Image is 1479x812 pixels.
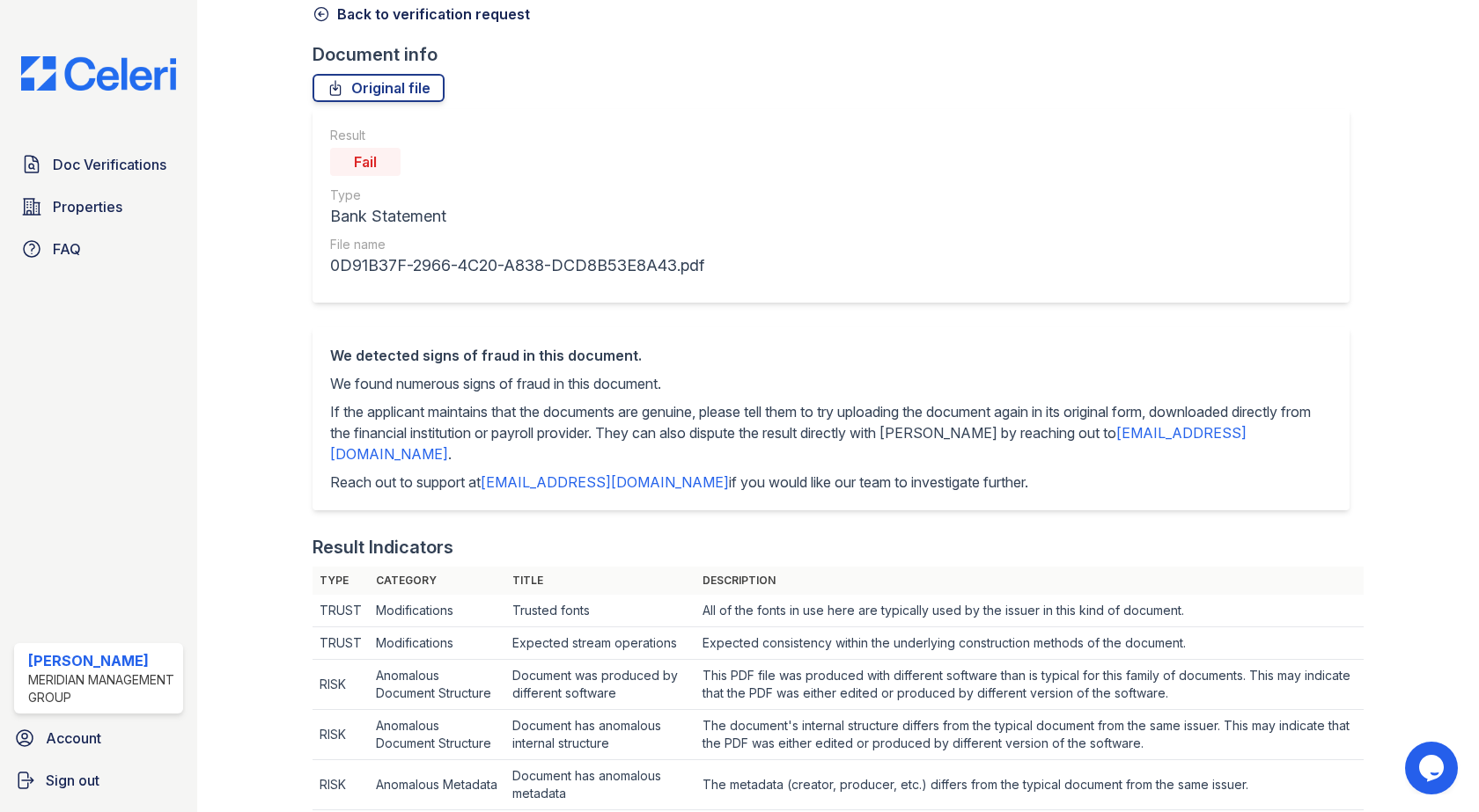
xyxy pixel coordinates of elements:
[53,196,122,217] span: Properties
[313,660,369,710] td: RISK
[369,710,504,760] td: Anomalous Document Structure
[313,74,445,102] a: Original file
[330,187,704,204] div: Type
[313,627,369,660] td: TRUST
[330,472,1331,493] p: Reach out to support at if you would like our team to investigate further.
[695,710,1363,760] td: The document's internal structure differs from the typical document from the same issuer. This ma...
[695,627,1363,660] td: Expected consistency within the underlying construction methods of the document.
[369,595,504,627] td: Modifications
[505,710,696,760] td: Document has anomalous internal structure
[313,42,1363,67] div: Document info
[695,660,1363,710] td: This PDF file was produced with different software than is typical for this family of documents. ...
[369,567,504,595] th: Category
[448,445,452,463] span: .
[481,473,729,491] a: [EMAIL_ADDRESS][DOMAIN_NAME]
[1405,742,1461,794] iframe: chat widget
[28,650,176,671] div: [PERSON_NAME]
[7,56,190,91] img: CE_Logo_Blue-a8612792a0a2168367f1c8372b55b34899dd931a85d93a1a3d3e32e68fde9ad4.png
[313,710,369,760] td: RISK
[313,595,369,627] td: TRUST
[330,345,1331,366] div: We detected signs of fraud in this document.
[695,760,1363,810] td: The metadata (creator, producer, etc.) differs from the typical document from the same issuer.
[330,148,401,176] div: Fail
[330,236,704,253] div: File name
[369,660,504,710] td: Anomalous Document Structure
[505,595,696,627] td: Trusted fonts
[7,763,190,798] a: Sign out
[53,154,166,175] span: Doc Verifications
[505,660,696,710] td: Document was produced by different software
[695,567,1363,595] th: Description
[14,147,183,182] a: Doc Verifications
[313,535,453,560] div: Result Indicators
[46,728,101,749] span: Account
[369,627,504,660] td: Modifications
[53,238,81,260] span: FAQ
[313,4,530,25] a: Back to verification request
[313,567,369,595] th: Type
[14,231,183,267] a: FAQ
[330,373,1331,394] p: We found numerous signs of fraud in this document.
[330,253,704,278] div: 0D91B37F-2966-4C20-A838-DCD8B53E8A43.pdf
[505,760,696,810] td: Document has anomalous metadata
[14,189,183,224] a: Properties
[46,770,99,791] span: Sign out
[505,567,696,595] th: Title
[330,127,704,144] div: Result
[695,595,1363,627] td: All of the fonts in use here are typically used by the issuer in this kind of document.
[330,204,704,229] div: Bank Statement
[313,760,369,810] td: RISK
[369,760,504,810] td: Anomalous Metadata
[28,671,176,706] div: Meridian Management Group
[505,627,696,660] td: Expected stream operations
[330,401,1331,465] p: If the applicant maintains that the documents are genuine, please tell them to try uploading the ...
[7,721,190,756] a: Account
